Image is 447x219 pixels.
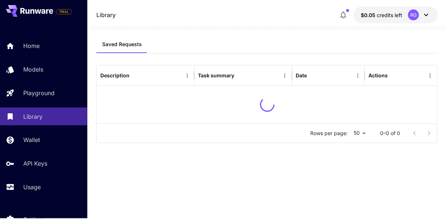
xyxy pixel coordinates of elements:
div: Date [296,72,307,78]
span: Add your payment card to enable full platform functionality. [56,7,72,16]
p: API Keys [23,159,47,168]
div: 50 [351,128,368,138]
p: Wallet [23,135,40,144]
div: Task summary [198,72,235,78]
button: Menu [425,70,435,81]
p: Usage [23,183,41,191]
span: credits left [377,12,402,18]
button: Sort [235,70,246,81]
span: Saved Requests [102,41,142,48]
button: $0.05RG [354,7,438,23]
button: Menu [280,70,290,81]
div: Actions [368,72,388,78]
button: Sort [308,70,318,81]
p: Library [23,112,43,121]
span: $0.05 [361,12,377,18]
p: Rows per page: [310,130,348,137]
div: RG [408,9,419,20]
a: Library [96,11,116,19]
p: Home [23,41,40,50]
p: 0–0 of 0 [380,130,400,137]
span: TRIAL [56,9,72,15]
button: Menu [353,70,363,81]
button: Menu [182,70,192,81]
nav: breadcrumb [96,11,116,19]
p: Models [23,65,43,74]
div: $0.05 [361,11,402,19]
p: Playground [23,89,55,97]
